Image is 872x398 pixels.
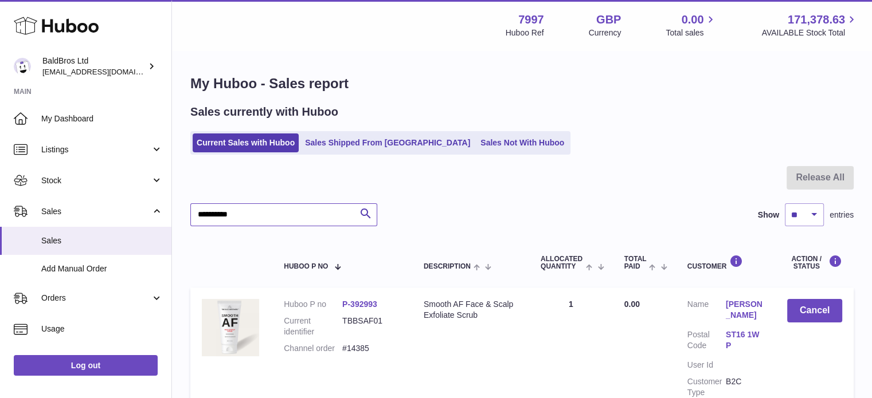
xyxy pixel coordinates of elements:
span: Total paid [624,255,647,270]
h2: Sales currently with Huboo [190,104,338,120]
span: [EMAIL_ADDRESS][DOMAIN_NAME] [42,67,169,76]
span: Listings [41,144,151,155]
span: Orders [41,293,151,304]
dt: Customer Type [687,376,726,398]
span: 0.00 [682,12,704,27]
dt: User Id [687,360,726,371]
a: Log out [14,355,158,376]
button: Cancel [787,299,842,322]
a: 0.00 Total sales [666,12,717,38]
span: 0.00 [624,300,640,309]
span: Usage [41,324,163,334]
span: entries [830,210,854,220]
dt: Channel order [284,343,342,354]
img: 79971687853647.png [202,299,259,356]
dd: #14385 [342,343,401,354]
dd: TBBSAF01 [342,316,401,337]
a: 171,378.63 AVAILABLE Stock Total [761,12,858,38]
div: Action / Status [787,255,842,270]
strong: 7997 [518,12,544,27]
span: Sales [41,206,151,217]
dt: Current identifier [284,316,342,337]
dd: B2C [726,376,764,398]
label: Show [758,210,779,220]
div: Customer [687,255,765,270]
span: ALLOCATED Quantity [541,255,583,270]
a: Sales Shipped From [GEOGRAPHIC_DATA] [301,133,474,152]
dt: Huboo P no [284,299,342,310]
span: AVAILABLE Stock Total [761,27,858,38]
a: P-392993 [342,300,377,309]
a: Current Sales with Huboo [193,133,299,152]
div: Smooth AF Face & Scalp Exfoliate Scrub [424,299,518,321]
dt: Name [687,299,726,324]
span: 171,378.63 [788,12,845,27]
a: Sales Not With Huboo [476,133,568,152]
h1: My Huboo - Sales report [190,74,854,93]
span: Total sales [666,27,717,38]
a: ST16 1WP [726,329,764,351]
span: Add Manual Order [41,263,163,274]
div: BaldBros Ltd [42,56,146,77]
a: [PERSON_NAME] [726,299,764,321]
dt: Postal Code [687,329,726,354]
span: Description [424,263,471,270]
div: Huboo Ref [506,27,544,38]
span: Huboo P no [284,263,328,270]
div: Currency [589,27,621,38]
span: Sales [41,235,163,246]
span: Stock [41,175,151,186]
img: internalAdmin-7997@internal.huboo.com [14,58,31,75]
span: My Dashboard [41,113,163,124]
strong: GBP [596,12,621,27]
